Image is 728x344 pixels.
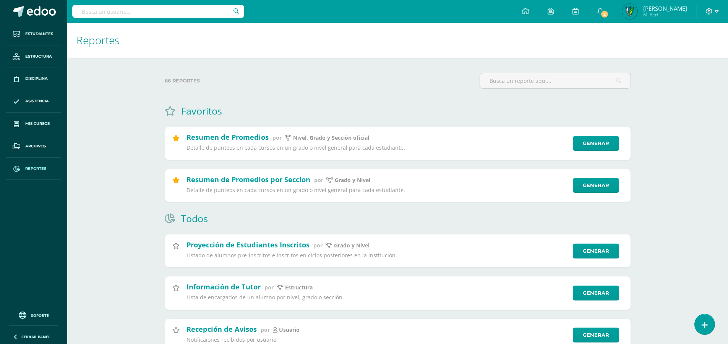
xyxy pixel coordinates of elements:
a: Mis cursos [6,113,61,135]
a: Generar [573,244,619,258]
span: 2 [600,10,609,18]
span: Disciplina [25,76,48,82]
span: Asistencia [25,98,49,104]
p: Grado y Nivel [335,177,370,184]
span: por [313,242,323,249]
a: Generar [573,286,619,300]
p: Lista de encargados de un alumno por nivel, grado o sección. [186,294,568,301]
a: Estructura [6,45,61,68]
a: Generar [573,178,619,193]
p: Detalle de punteos en cada cursos en un grado o nivel general para cada estudiante. [186,187,568,194]
h2: Información de Tutor [186,282,261,291]
label: 66 reportes [165,73,473,89]
a: Generar [573,328,619,342]
span: [PERSON_NAME] [643,5,687,12]
a: Soporte [9,310,58,320]
span: por [264,284,274,291]
a: Archivos [6,135,61,158]
input: Busca un usuario... [72,5,244,18]
p: Notificaiones recibidos por usuario. [186,336,568,343]
h2: Recepción de Avisos [186,325,257,334]
span: Reportes [76,33,120,47]
a: Asistencia [6,90,61,113]
h1: Favoritos [181,104,222,117]
p: Usuario [279,326,300,333]
span: Estructura [25,53,52,60]
span: Mi Perfil [643,11,687,18]
p: Nivel, Grado y Sección oficial [293,134,369,141]
input: Busca un reporte aquí... [480,73,631,88]
h1: Todos [181,212,208,225]
p: Listado de alumnos pre-inscritos e inscritos en ciclos posteriores en la institución. [186,252,568,259]
img: 1b281a8218983e455f0ded11b96ffc56.png [622,4,637,19]
h2: Proyección de Estudiantes Inscritos [186,240,310,249]
span: Estudiantes [25,31,53,37]
span: Mis cursos [25,121,50,127]
span: Reportes [25,166,46,172]
a: Generar [573,136,619,151]
h2: Resumen de Promedios [186,132,269,142]
span: por [261,326,270,333]
p: Grado y Nivel [334,242,370,249]
span: Cerrar panel [21,334,50,339]
h2: Resumen de Promedios por Seccion [186,175,310,184]
span: por [272,134,282,141]
a: Estudiantes [6,23,61,45]
a: Disciplina [6,68,61,90]
span: por [314,176,323,184]
a: Reportes [6,158,61,180]
span: Soporte [31,313,49,318]
p: Detalle de punteos en cada cursos en un grado o nivel general para cada estudiante. [186,144,568,151]
span: Archivos [25,143,46,149]
p: estructura [285,284,313,291]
